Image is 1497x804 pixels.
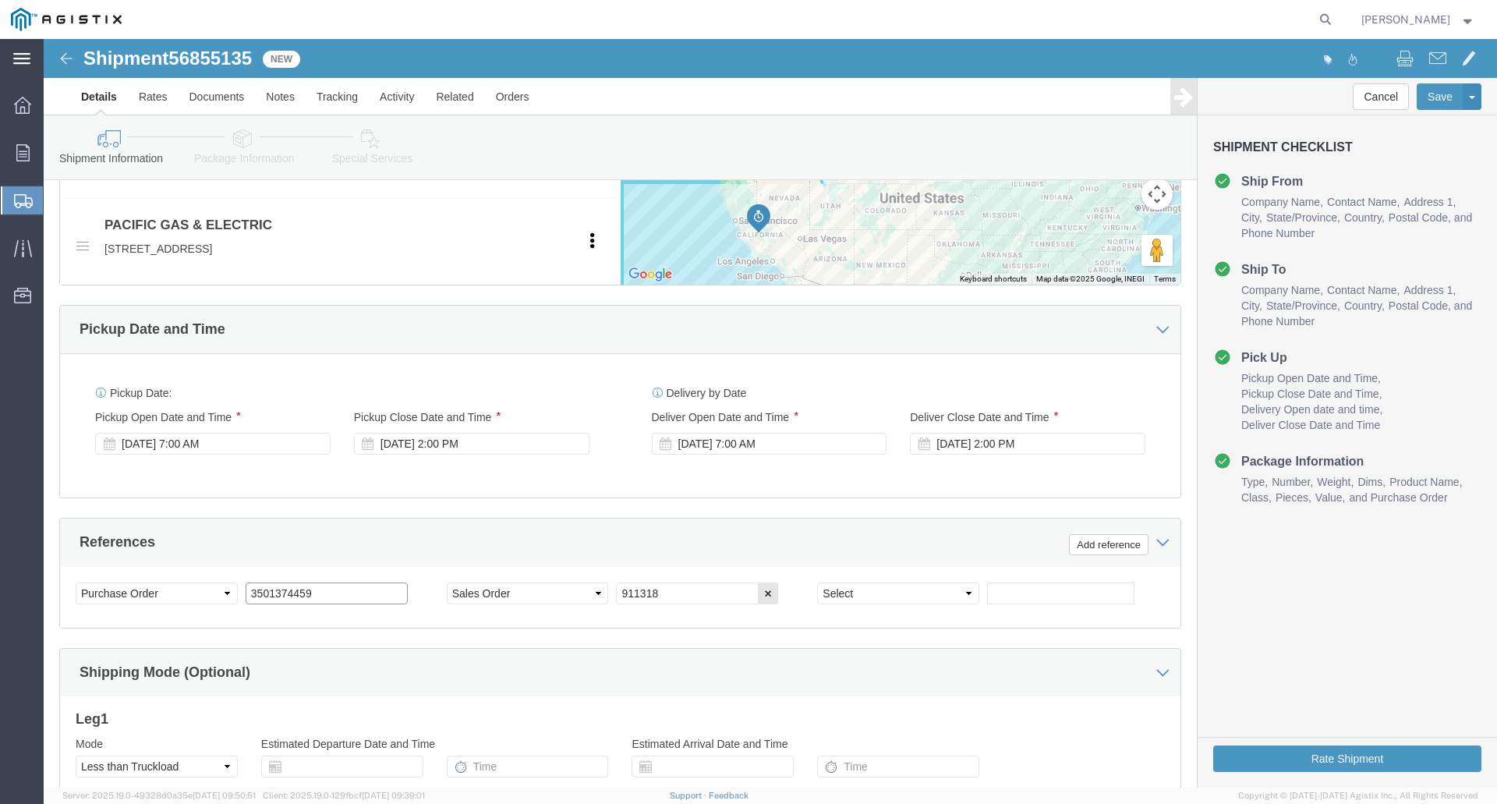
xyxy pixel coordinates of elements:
a: Support [670,791,709,800]
a: Feedback [709,791,748,800]
span: Client: 2025.19.0-129fbcf [263,791,425,800]
img: logo [11,8,122,31]
span: Server: 2025.19.0-49328d0a35e [62,791,256,800]
span: Cindy Anton [1361,11,1450,28]
button: [PERSON_NAME] [1361,10,1476,29]
span: Copyright © [DATE]-[DATE] Agistix Inc., All Rights Reserved [1238,789,1478,802]
span: [DATE] 09:39:01 [362,791,425,800]
iframe: FS Legacy Container [44,39,1497,788]
span: [DATE] 09:50:51 [193,791,256,800]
